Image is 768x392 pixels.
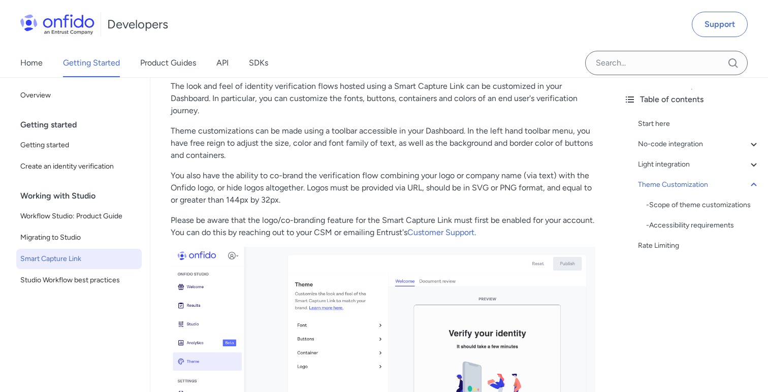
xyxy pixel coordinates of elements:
[20,115,146,135] div: Getting started
[692,12,748,37] a: Support
[20,160,138,173] span: Create an identity verification
[638,179,760,191] a: Theme Customization
[20,210,138,222] span: Workflow Studio: Product Guide
[171,170,595,206] p: You also have the ability to co-brand the verification flow combining your logo or company name (...
[16,270,142,290] a: Studio Workflow best practices
[171,80,595,117] p: The look and feel of identity verification flows hosted using a Smart Capture Link can be customi...
[20,253,138,265] span: Smart Capture Link
[171,214,595,239] p: Please be aware that the logo/co-branding feature for the Smart Capture Link must first be enable...
[638,118,760,130] a: Start here
[16,135,142,155] a: Getting started
[20,139,138,151] span: Getting started
[646,199,760,211] div: - Scope of theme customizations
[20,232,138,244] span: Migrating to Studio
[646,219,760,232] div: - Accessibility requirements
[140,49,196,77] a: Product Guides
[171,125,595,161] p: Theme customizations can be made using a toolbar accessible in your Dashboard. In the left hand t...
[16,249,142,269] a: Smart Capture Link
[638,240,760,252] a: Rate Limiting
[20,49,43,77] a: Home
[107,16,168,32] h1: Developers
[638,158,760,171] a: Light integration
[646,219,760,232] a: -Accessibility requirements
[63,49,120,77] a: Getting Started
[20,14,94,35] img: Onfido Logo
[20,274,138,286] span: Studio Workflow best practices
[646,199,760,211] a: -Scope of theme customizations
[16,85,142,106] a: Overview
[16,227,142,248] a: Migrating to Studio
[16,156,142,177] a: Create an identity verification
[407,227,474,237] a: Customer Support
[585,51,748,75] input: Onfido search input field
[16,206,142,226] a: Workflow Studio: Product Guide
[20,186,146,206] div: Working with Studio
[20,89,138,102] span: Overview
[624,93,760,106] div: Table of contents
[249,49,268,77] a: SDKs
[638,138,760,150] a: No-code integration
[216,49,229,77] a: API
